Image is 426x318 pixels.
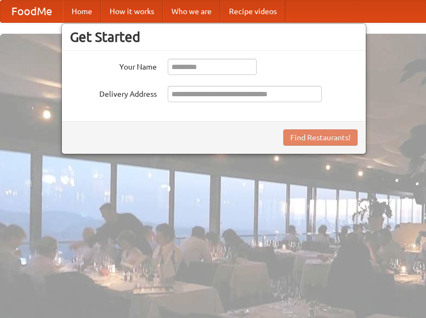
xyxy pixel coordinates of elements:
[63,1,101,22] a: Home
[70,59,157,72] label: Your Name
[163,1,220,22] a: Who we are
[283,129,358,146] button: Find Restaurants!
[220,1,285,22] a: Recipe videos
[70,86,157,99] label: Delivery Address
[1,1,63,22] a: FoodMe
[70,29,358,45] h3: Get Started
[101,1,163,22] a: How it works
